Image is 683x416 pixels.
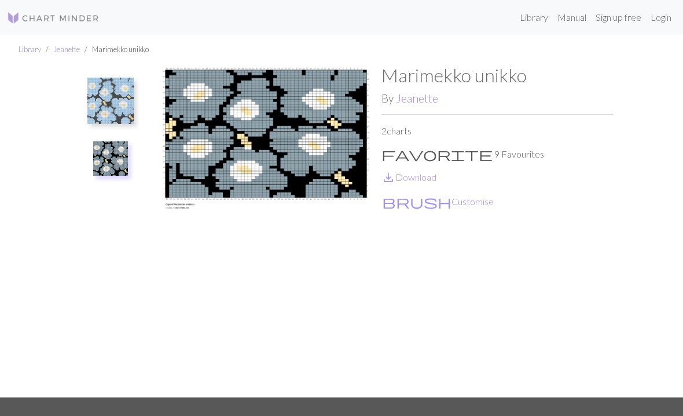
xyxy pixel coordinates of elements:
a: Library [515,6,553,29]
li: Marimekko unikko [80,44,149,55]
span: save_alt [381,169,395,185]
span: brush [382,194,451,210]
i: Customise [382,195,451,209]
i: Download [381,170,395,184]
img: Copy of Marimekko unikko [150,64,381,397]
span: favorite [381,146,493,162]
button: CustomiseCustomise [381,194,494,209]
a: Login [646,6,676,29]
h2: By [381,92,612,105]
i: Favourite [381,147,493,161]
a: DownloadDownload [381,171,436,183]
a: Jeanette [53,45,80,54]
a: Library [19,45,41,54]
img: Copy of Marimekko unikko [93,141,128,176]
a: Sign up free [591,6,646,29]
p: 9 Favourites [381,147,612,161]
img: Marimekko unikko [87,78,134,124]
p: 2 charts [381,124,612,138]
h1: Marimekko unikko [381,64,612,86]
img: Logo [7,11,100,25]
a: Manual [553,6,591,29]
a: Jeanette [396,92,438,105]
